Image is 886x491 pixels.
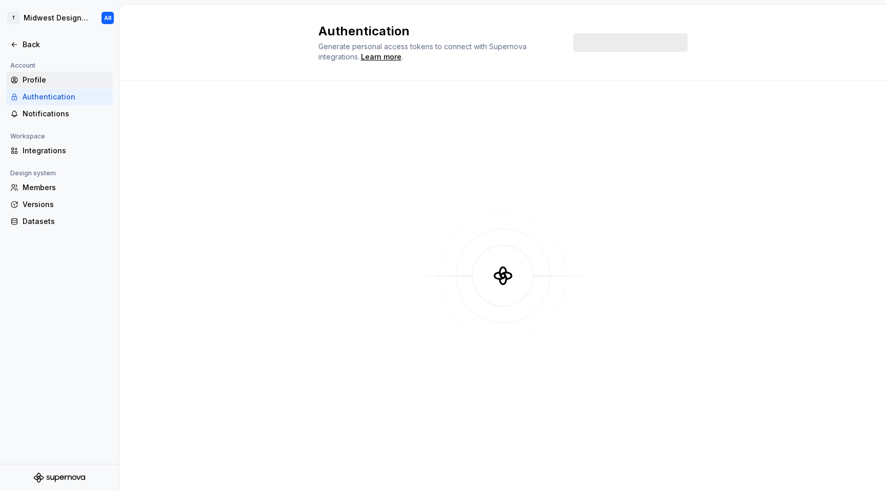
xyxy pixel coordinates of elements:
[2,7,117,29] button: TMidwest Design SystemAR
[359,53,403,61] span: .
[23,109,109,119] div: Notifications
[7,12,19,24] div: T
[6,196,113,213] a: Versions
[6,167,60,179] div: Design system
[6,213,113,230] a: Datasets
[23,216,109,227] div: Datasets
[6,59,39,72] div: Account
[318,23,561,39] h2: Authentication
[24,13,89,23] div: Midwest Design System
[23,39,109,50] div: Back
[6,106,113,122] a: Notifications
[23,146,109,156] div: Integrations
[23,199,109,210] div: Versions
[23,92,109,102] div: Authentication
[23,182,109,193] div: Members
[23,75,109,85] div: Profile
[6,179,113,196] a: Members
[6,72,113,88] a: Profile
[34,473,85,483] svg: Supernova Logo
[104,14,112,22] div: AR
[6,130,49,142] div: Workspace
[6,89,113,105] a: Authentication
[6,36,113,53] a: Back
[6,142,113,159] a: Integrations
[318,42,529,61] span: Generate personal access tokens to connect with Supernova integrations.
[361,52,401,62] a: Learn more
